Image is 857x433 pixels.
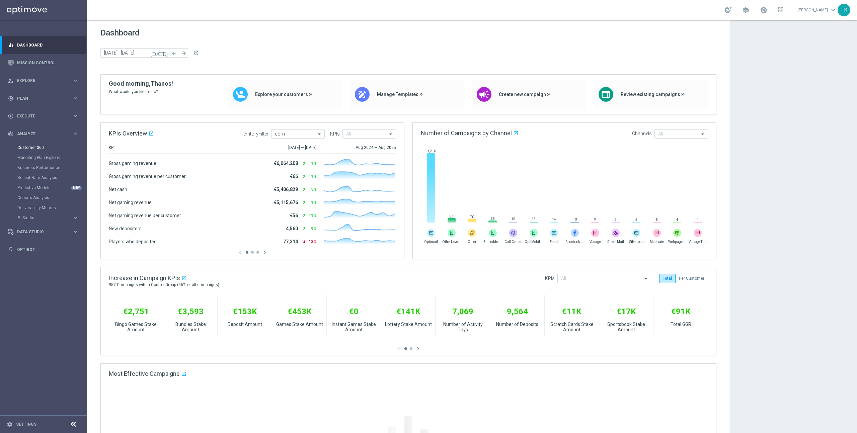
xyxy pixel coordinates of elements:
i: lightbulb [8,247,14,253]
i: keyboard_arrow_right [72,113,79,119]
span: Plan [17,96,72,100]
i: equalizer [8,42,14,48]
a: Deliverability Metrics [17,205,70,210]
a: Marketing Plan Explorer [17,155,70,160]
div: NEW [71,186,82,190]
span: Analyze [17,132,72,136]
div: TK [838,4,850,16]
i: settings [7,421,13,427]
button: gps_fixed Plan keyboard_arrow_right [7,96,79,101]
i: track_changes [8,131,14,137]
div: Dashboard [8,36,79,54]
div: Deliverability Metrics [17,203,86,213]
div: Cohorts Analysis [17,193,86,203]
button: Data Studio keyboard_arrow_right [7,229,79,235]
div: Plan [8,95,72,101]
a: Settings [16,422,36,426]
a: Cohorts Analysis [17,195,70,200]
i: keyboard_arrow_right [72,131,79,137]
div: Optibot [8,241,79,258]
div: Business Performance [17,163,86,173]
div: Analyze [8,131,72,137]
a: Repeat Rate Analysis [17,175,70,180]
i: keyboard_arrow_right [72,77,79,84]
span: Data Studio [17,230,72,234]
i: gps_fixed [8,95,14,101]
div: BI Studio [17,213,86,223]
span: keyboard_arrow_down [830,6,837,14]
i: keyboard_arrow_right [72,215,79,221]
a: Customer 360 [17,145,70,150]
div: Data Studio [8,229,72,235]
i: person_search [8,78,14,84]
button: BI Studio keyboard_arrow_right [17,215,79,221]
i: play_circle_outline [8,113,14,119]
span: BI Studio [18,216,66,220]
div: Customer 360 [17,143,86,153]
div: Predictive Models [17,183,86,193]
a: Optibot [17,241,79,258]
button: person_search Explore keyboard_arrow_right [7,78,79,83]
div: Mission Control [8,54,79,72]
button: play_circle_outline Execute keyboard_arrow_right [7,113,79,119]
i: keyboard_arrow_right [72,229,79,235]
button: lightbulb Optibot [7,247,79,252]
a: Predictive Models [17,185,70,190]
div: BI Studio [18,216,72,220]
div: Execute [8,113,72,119]
button: track_changes Analyze keyboard_arrow_right [7,131,79,137]
div: Marketing Plan Explorer [17,153,86,163]
div: Explore [8,78,72,84]
a: Mission Control [17,54,79,72]
div: Repeat Rate Analysis [17,173,86,183]
a: Business Performance [17,165,70,170]
i: keyboard_arrow_right [72,95,79,101]
button: equalizer Dashboard [7,42,79,48]
span: school [742,6,749,14]
button: Mission Control [7,60,79,66]
a: Dashboard [17,36,79,54]
a: [PERSON_NAME]keyboard_arrow_down [797,5,838,15]
span: Explore [17,79,72,83]
span: Execute [17,114,72,118]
